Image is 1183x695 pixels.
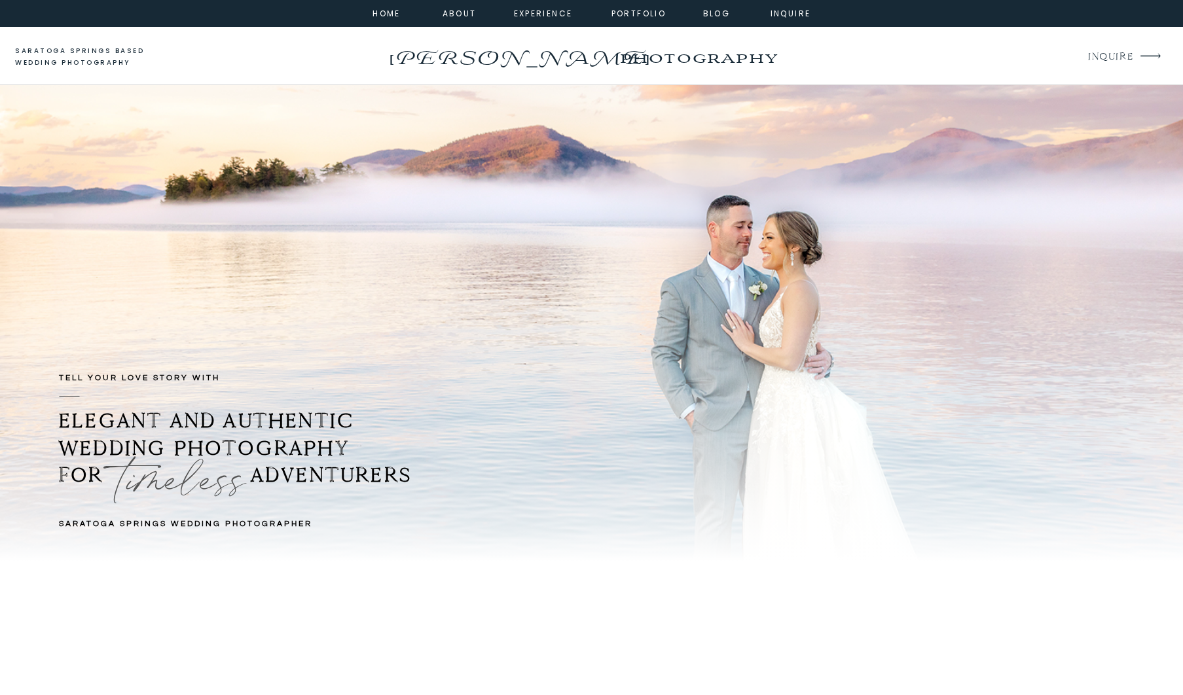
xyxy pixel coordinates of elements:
a: INQUIRE [1088,48,1132,66]
b: Saratoga Springs Wedding Photographer [59,520,312,528]
a: experience [514,7,567,18]
a: portfolio [611,7,667,18]
a: [PERSON_NAME] [386,43,652,63]
a: Blog [693,7,740,18]
p: timeless [119,444,233,526]
a: photography [594,39,803,75]
b: TELL YOUR LOVE STORY with [59,374,220,382]
a: about [443,7,472,18]
a: inquire [767,7,814,18]
b: ELEGANT AND AUTHENTIC WEDDING PHOTOGRAPHY FOR ADVENTURERS [59,408,412,488]
a: home [369,7,405,18]
a: saratoga springs based wedding photography [15,45,169,69]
